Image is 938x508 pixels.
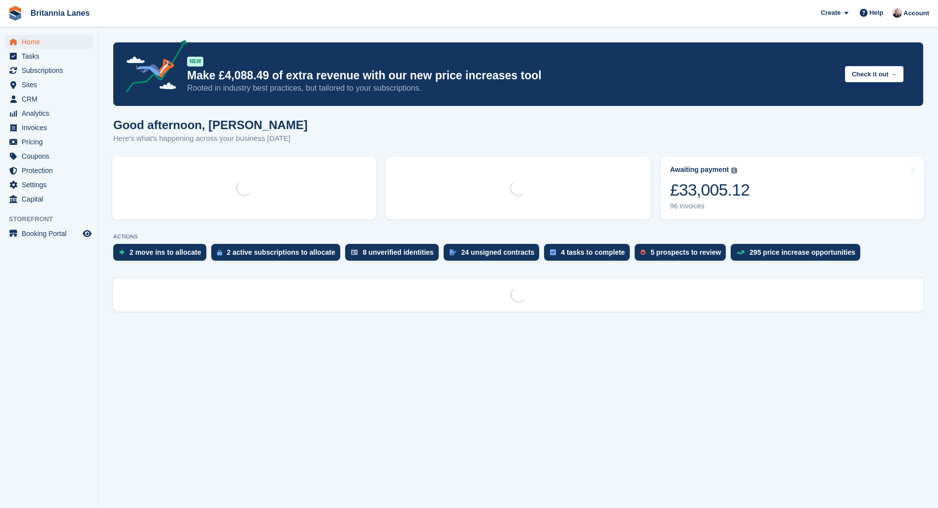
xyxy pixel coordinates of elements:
[22,227,81,240] span: Booking Portal
[5,106,93,120] a: menu
[81,228,93,239] a: Preview store
[5,92,93,106] a: menu
[22,49,81,63] span: Tasks
[5,49,93,63] a: menu
[187,68,837,83] p: Make £4,088.49 of extra revenue with our new price increases tool
[5,178,93,192] a: menu
[5,135,93,149] a: menu
[363,248,434,256] div: 8 unverified identities
[22,164,81,177] span: Protection
[345,244,444,266] a: 8 unverified identities
[635,244,731,266] a: 5 prospects to review
[22,106,81,120] span: Analytics
[113,244,211,266] a: 2 move ins to allocate
[550,249,556,255] img: task-75834270c22a3079a89374b754ae025e5fb1db73e45f91037f5363f120a921f8.svg
[227,248,335,256] div: 2 active subscriptions to allocate
[113,118,308,132] h1: Good afternoon, [PERSON_NAME]
[444,244,545,266] a: 24 unsigned contracts
[187,83,837,94] p: Rooted in industry best practices, but tailored to your subscriptions.
[113,234,923,240] p: ACTIONS
[870,8,883,18] span: Help
[22,192,81,206] span: Capital
[22,35,81,49] span: Home
[737,250,744,255] img: price_increase_opportunities-93ffe204e8149a01c8c9dc8f82e8f89637d9d84a8eef4429ea346261dce0b2c0.svg
[27,5,94,21] a: Britannia Lanes
[118,40,187,96] img: price-adjustments-announcement-icon-8257ccfd72463d97f412b2fc003d46551f7dbcb40ab6d574587a9cd5c0d94...
[749,248,855,256] div: 295 price increase opportunities
[450,249,456,255] img: contract_signature_icon-13c848040528278c33f63329250d36e43548de30e8caae1d1a13099fd9432cc5.svg
[845,66,904,82] button: Check it out →
[22,149,81,163] span: Coupons
[5,149,93,163] a: menu
[544,244,635,266] a: 4 tasks to complete
[119,249,125,255] img: move_ins_to_allocate_icon-fdf77a2bb77ea45bf5b3d319d69a93e2d87916cf1d5bf7949dd705db3b84f3ca.svg
[217,249,222,256] img: active_subscription_to_allocate_icon-d502201f5373d7db506a760aba3b589e785aa758c864c3986d89f69b8ff3...
[5,121,93,135] a: menu
[22,178,81,192] span: Settings
[561,248,625,256] div: 4 tasks to complete
[731,244,865,266] a: 295 price increase opportunities
[821,8,841,18] span: Create
[670,166,729,174] div: Awaiting payment
[22,64,81,77] span: Subscriptions
[9,214,98,224] span: Storefront
[351,249,358,255] img: verify_identity-adf6edd0f0f0b5bbfe63781bf79b02c33cf7c696d77639b501bdc392416b5a36.svg
[5,64,93,77] a: menu
[670,202,750,210] div: 96 invoices
[187,57,203,67] div: NEW
[5,35,93,49] a: menu
[5,192,93,206] a: menu
[22,92,81,106] span: CRM
[5,227,93,240] a: menu
[5,164,93,177] a: menu
[641,249,646,255] img: prospect-51fa495bee0391a8d652442698ab0144808aea92771e9ea1ae160a38d050c398.svg
[904,8,929,18] span: Account
[129,248,201,256] div: 2 move ins to allocate
[731,168,737,173] img: icon-info-grey-7440780725fd019a000dd9b08b2336e03edf1995a4989e88bcd33f0948082b44.svg
[22,135,81,149] span: Pricing
[650,248,721,256] div: 5 prospects to review
[211,244,345,266] a: 2 active subscriptions to allocate
[660,157,924,219] a: Awaiting payment £33,005.12 96 invoices
[8,6,23,21] img: stora-icon-8386f47178a22dfd0bd8f6a31ec36ba5ce8667c1dd55bd0f319d3a0aa187defe.svg
[22,78,81,92] span: Sites
[892,8,902,18] img: Alexandra Lane
[5,78,93,92] a: menu
[461,248,535,256] div: 24 unsigned contracts
[113,133,308,144] p: Here's what's happening across your business [DATE]
[670,180,750,200] div: £33,005.12
[22,121,81,135] span: Invoices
